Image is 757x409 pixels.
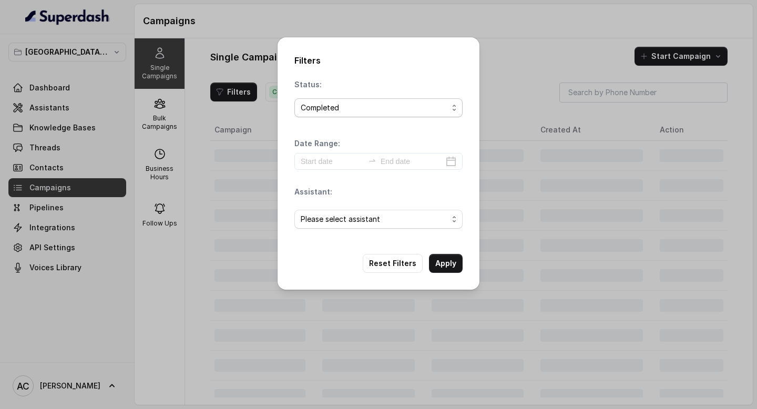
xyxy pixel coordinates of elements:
input: End date [381,156,444,167]
span: swap-right [368,156,376,165]
button: Please select assistant [294,210,463,229]
input: Start date [301,156,364,167]
p: Status: [294,79,322,90]
button: Apply [429,254,463,273]
div: Completed [301,101,448,114]
button: Reset Filters [363,254,423,273]
h2: Filters [294,54,463,67]
p: Date Range: [294,138,340,149]
p: Assistant: [294,187,332,197]
button: Completed [294,98,463,117]
span: Please select assistant [301,213,448,226]
span: to [368,156,376,165]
